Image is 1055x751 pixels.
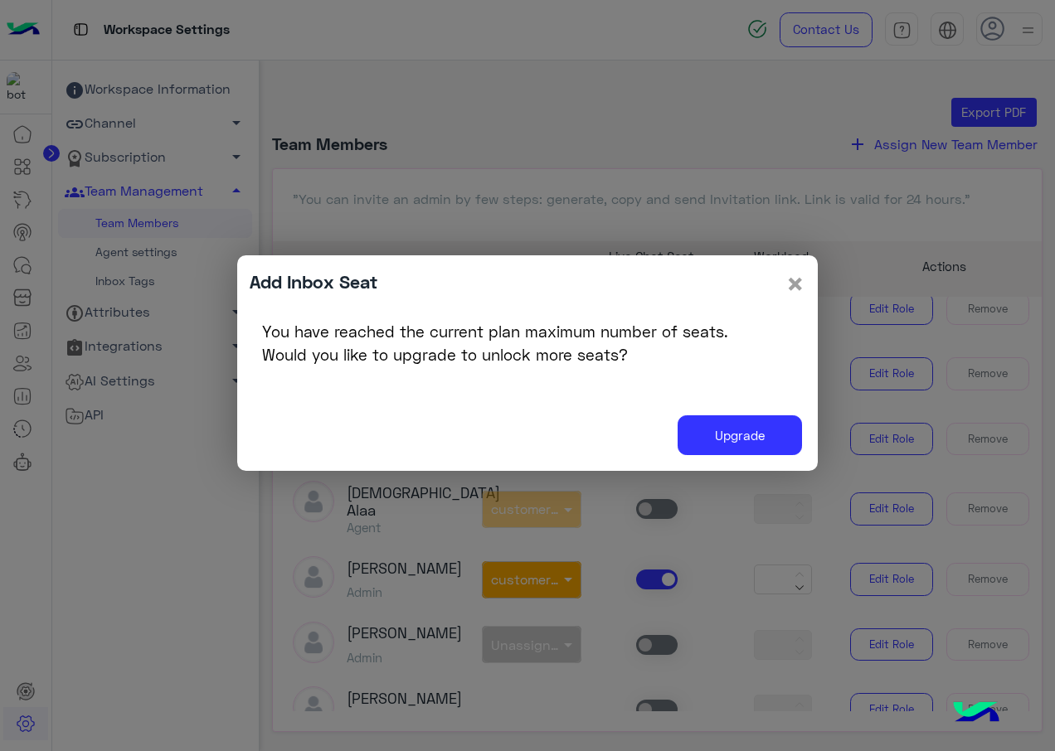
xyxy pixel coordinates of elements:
p: You have reached the current plan maximum number of seats. Would you like to upgrade to unlock mo... [262,320,793,366]
div: Add Inbox Seat [250,268,377,295]
img: hulul-logo.png [947,685,1005,743]
span: × [785,264,805,302]
a: Upgrade [678,415,802,456]
button: Close [785,268,805,299]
